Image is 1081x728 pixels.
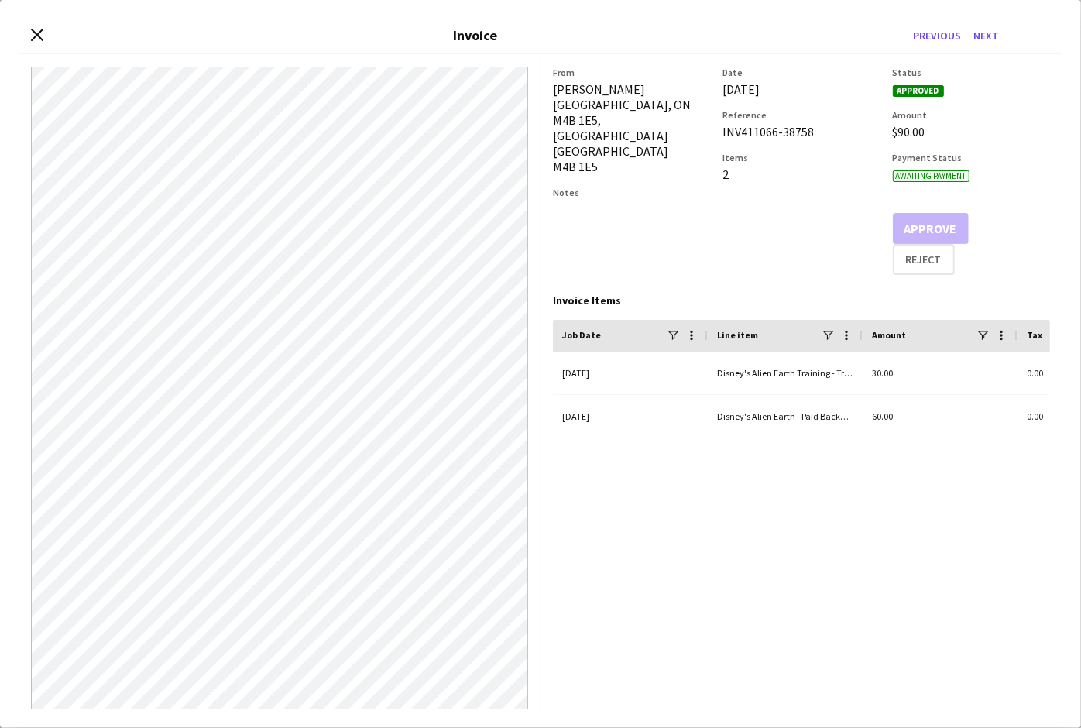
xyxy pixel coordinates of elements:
button: Reject [893,244,955,275]
h3: Reference [722,109,880,121]
div: 60.00 [863,395,1018,438]
h3: From [553,67,710,78]
div: [DATE] [553,395,708,438]
span: Job Date [562,329,601,341]
span: Line item [717,329,758,341]
span: Awaiting payment [893,170,969,182]
span: Tax [1027,329,1042,341]
button: Next [967,23,1005,48]
h3: Amount [893,109,1050,121]
div: 2 [722,167,880,182]
h3: Invoice [453,26,497,44]
div: INV411066-38758 [722,124,880,139]
h3: Notes [553,187,710,198]
span: Amount [872,329,906,341]
div: Invoice Items [553,294,1050,307]
h3: Payment Status [893,152,1050,163]
div: [DATE] [553,352,708,394]
h3: Status [893,67,1050,78]
h3: Items [722,152,880,163]
div: 30.00 [863,352,1018,394]
div: [DATE] [722,81,880,97]
h3: Date [722,67,880,78]
div: Disney's Alien Earth Training - Training (salary) [708,352,863,394]
div: [PERSON_NAME] [GEOGRAPHIC_DATA], ON M4B 1E5, [GEOGRAPHIC_DATA] [GEOGRAPHIC_DATA] M4B 1E5 [553,81,710,174]
div: $90.00 [893,124,1050,139]
button: Previous [907,23,967,48]
div: Disney's Alien Earth - Paid Backup (salary) [708,395,863,438]
span: Approved [893,85,944,97]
